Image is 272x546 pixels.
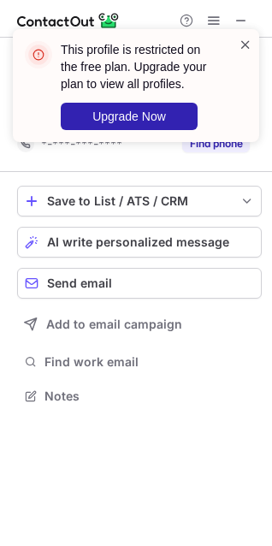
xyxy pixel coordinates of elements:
div: Save to List / ATS / CRM [47,194,232,208]
button: Find work email [17,350,262,374]
button: Upgrade Now [61,103,198,130]
img: error [25,41,52,68]
span: Add to email campaign [46,318,182,331]
button: AI write personalized message [17,227,262,258]
button: Notes [17,384,262,408]
span: Upgrade Now [92,110,166,123]
span: Find work email [44,354,255,370]
button: Send email [17,268,262,299]
button: Add to email campaign [17,309,262,340]
span: Notes [44,389,255,404]
span: AI write personalized message [47,235,229,249]
img: ContactOut v5.3.10 [17,10,120,31]
header: This profile is restricted on the free plan. Upgrade your plan to view all profiles. [61,41,218,92]
span: Send email [47,276,112,290]
button: save-profile-one-click [17,186,262,217]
